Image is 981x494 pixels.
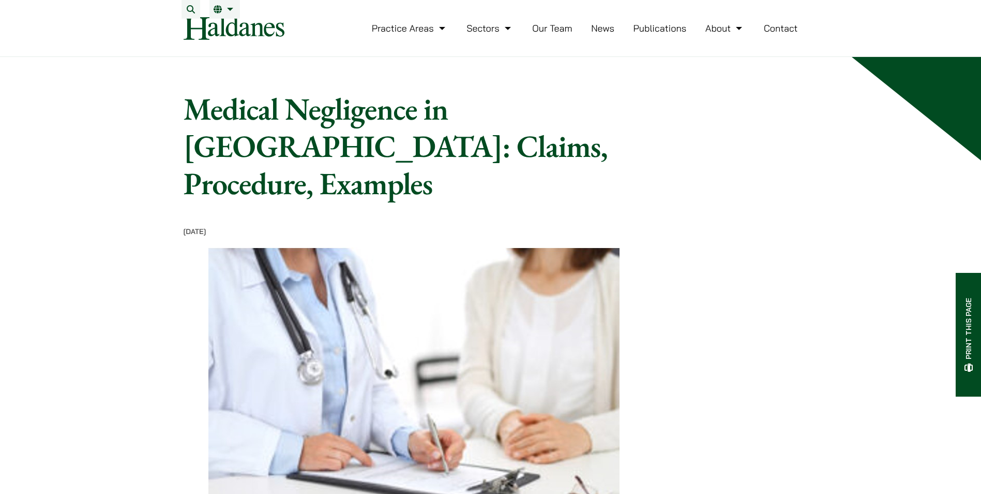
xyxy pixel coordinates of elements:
[764,22,798,34] a: Contact
[591,22,614,34] a: News
[633,22,687,34] a: Publications
[466,22,513,34] a: Sectors
[184,17,284,40] img: Logo of Haldanes
[705,22,745,34] a: About
[532,22,572,34] a: Our Team
[184,227,206,236] time: [DATE]
[184,90,720,202] h1: Medical Negligence in [GEOGRAPHIC_DATA]: Claims, Procedure, Examples
[372,22,448,34] a: Practice Areas
[214,5,236,13] a: EN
